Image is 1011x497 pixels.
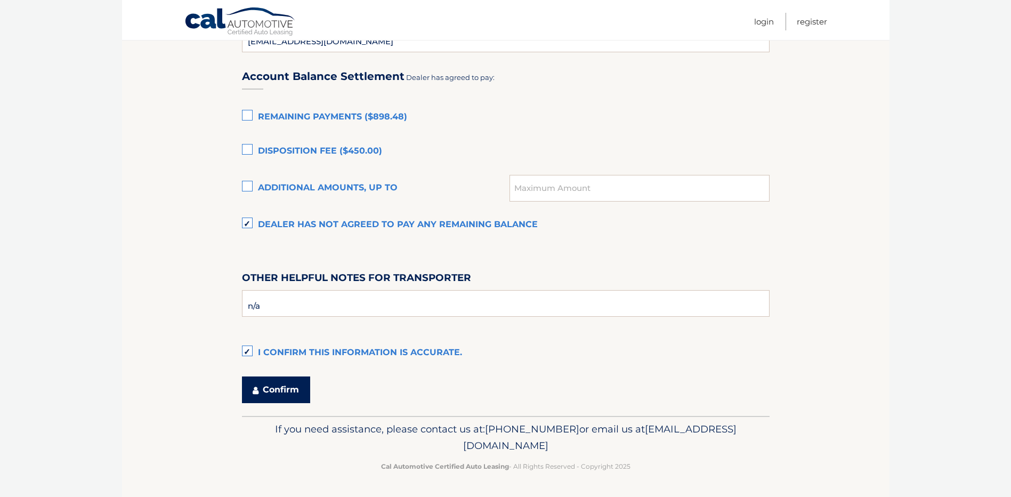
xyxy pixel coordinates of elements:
label: I confirm this information is accurate. [242,342,770,364]
a: Cal Automotive [184,7,296,38]
label: Dealer has not agreed to pay any remaining balance [242,214,770,236]
h3: Account Balance Settlement [242,70,405,83]
span: Dealer has agreed to pay: [406,73,495,82]
label: Disposition Fee ($450.00) [242,141,770,162]
input: Maximum Amount [509,175,769,202]
label: Remaining Payments ($898.48) [242,107,770,128]
strong: Cal Automotive Certified Auto Leasing [381,462,509,470]
span: [PHONE_NUMBER] [485,423,579,435]
label: Additional amounts, up to [242,178,510,199]
label: Other helpful notes for transporter [242,270,471,290]
p: If you need assistance, please contact us at: or email us at [249,421,763,455]
p: - All Rights Reserved - Copyright 2025 [249,461,763,472]
a: Register [797,13,827,30]
a: Login [754,13,774,30]
button: Confirm [242,376,310,403]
